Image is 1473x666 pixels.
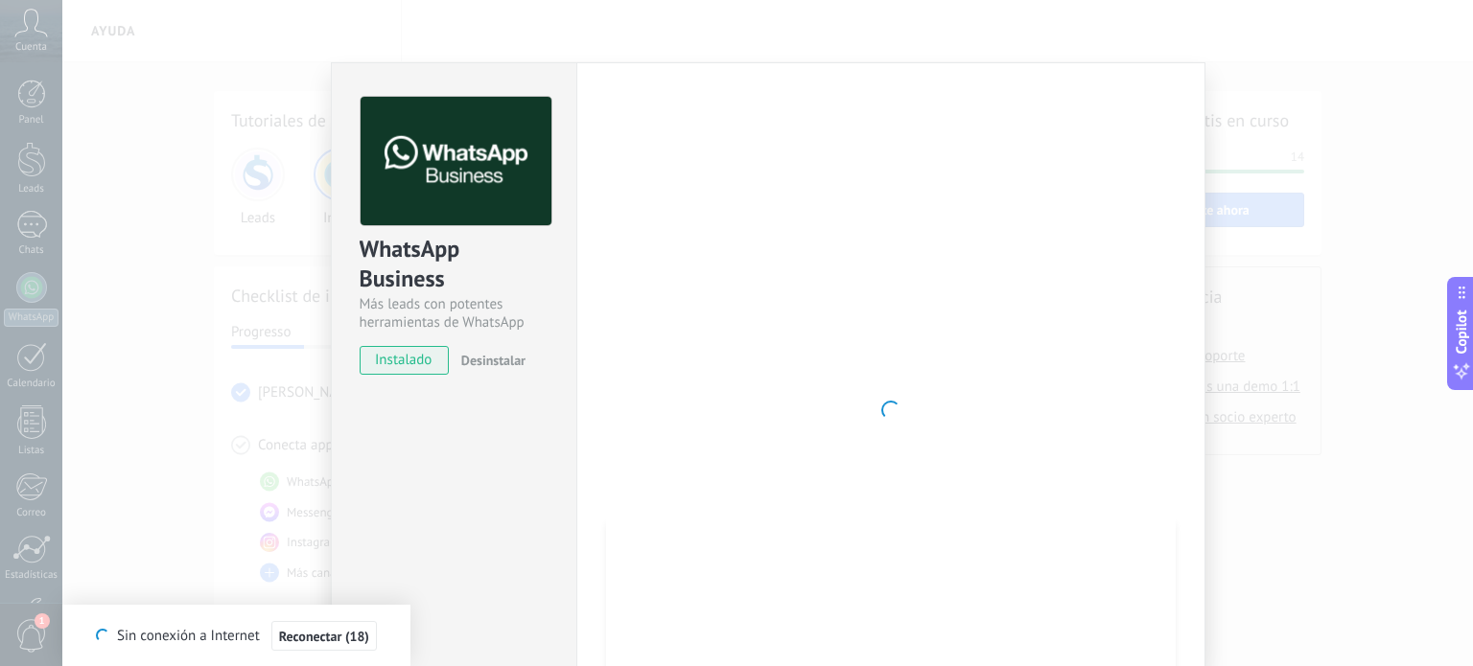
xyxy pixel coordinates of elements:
button: Desinstalar [454,346,526,375]
span: Reconectar (18) [279,630,369,643]
div: Sin conexión a Internet [96,620,377,652]
span: Copilot [1452,310,1471,354]
button: Reconectar (18) [271,621,377,652]
div: WhatsApp Business [360,234,549,295]
img: logo_main.png [361,97,551,226]
span: instalado [361,346,448,375]
div: Más leads con potentes herramientas de WhatsApp [360,295,549,332]
span: Desinstalar [461,352,526,369]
